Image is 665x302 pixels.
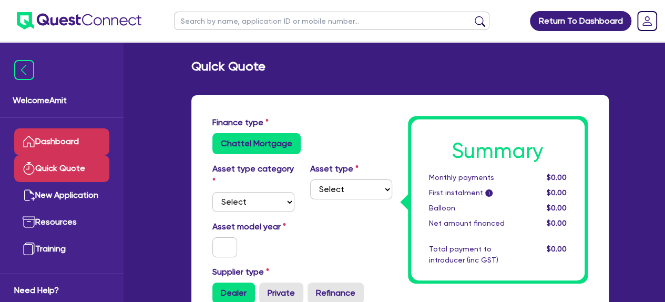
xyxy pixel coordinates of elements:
[546,245,566,253] span: $0.00
[421,218,524,229] div: Net amount financed
[14,60,34,80] img: icon-menu-close
[23,216,35,228] img: resources
[429,138,567,164] h1: Summary
[546,219,566,227] span: $0.00
[633,7,661,35] a: Dropdown toggle
[212,133,301,154] label: Chattel Mortgage
[174,12,489,30] input: Search by name, application ID or mobile number...
[546,204,566,212] span: $0.00
[546,173,566,182] span: $0.00
[17,12,141,29] img: quest-connect-logo-blue
[310,163,359,175] label: Asset type
[14,128,109,155] a: Dashboard
[14,236,109,263] a: Training
[14,182,109,209] a: New Application
[13,94,111,107] span: Welcome Amit
[421,203,524,214] div: Balloon
[421,244,524,266] div: Total payment to introducer (inc GST)
[421,172,524,183] div: Monthly payments
[23,243,35,255] img: training
[14,284,109,297] span: Need Help?
[485,189,493,197] span: i
[204,220,302,233] label: Asset model year
[14,209,109,236] a: Resources
[23,162,35,175] img: quick-quote
[212,266,269,278] label: Supplier type
[421,187,524,198] div: First instalment
[530,11,631,31] a: Return To Dashboard
[14,155,109,182] a: Quick Quote
[546,188,566,197] span: $0.00
[212,163,294,188] label: Asset type category
[23,189,35,202] img: new-application
[212,116,269,129] label: Finance type
[191,59,265,74] h2: Quick Quote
